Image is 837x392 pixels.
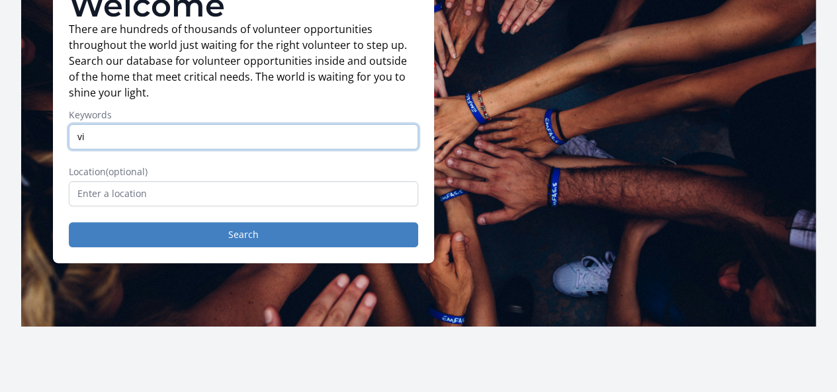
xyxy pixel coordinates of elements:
p: There are hundreds of thousands of volunteer opportunities throughout the world just waiting for ... [69,21,418,100]
button: Search [69,222,418,247]
label: Location [69,165,418,178]
label: Keywords [69,108,418,122]
input: Enter a location [69,181,418,206]
span: (optional) [106,165,148,178]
